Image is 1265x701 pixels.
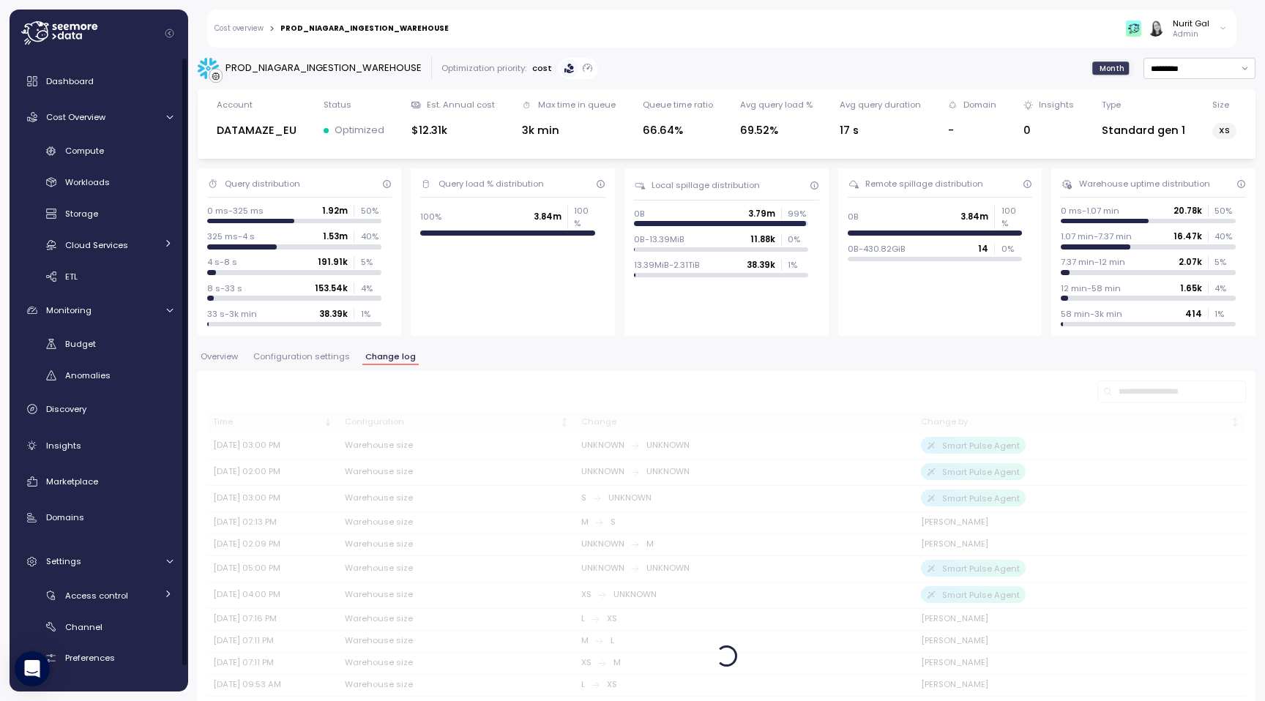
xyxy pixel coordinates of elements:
[634,208,645,220] p: 0B
[1173,205,1202,217] p: 20.78k
[439,178,544,190] div: Query load % distribution
[15,615,182,639] a: Channel
[201,353,238,361] span: Overview
[441,62,526,74] div: Optimization priority:
[324,99,351,110] div: Status
[1173,18,1209,29] div: Nurit Gal
[643,122,713,139] div: 66.64%
[280,25,449,32] div: PROD_NIAGARA_INGESTION_WAREHOUSE
[65,239,128,251] span: Cloud Services
[960,211,988,222] p: 3.84m
[1212,99,1229,110] div: Size
[15,651,50,686] div: Open Intercom Messenger
[319,308,348,320] p: 38.39k
[217,122,296,139] div: DATAMAZE_EU
[15,296,182,325] a: Monitoring
[963,99,996,110] div: Domain
[532,62,552,74] p: cost
[65,590,128,601] span: Access control
[1061,230,1132,242] p: 1.07 min-7.37 min
[747,259,775,271] p: 38.39k
[634,233,684,245] p: 0B-13.39MiB
[207,282,242,294] p: 8 s-33 s
[253,353,350,361] span: Configuration settings
[46,555,81,567] span: Settings
[15,431,182,460] a: Insights
[365,353,416,361] span: Change log
[335,123,384,138] p: Optimized
[207,308,257,320] p: 33 s-3k min
[1039,99,1074,110] div: Insights
[1079,178,1210,190] div: Warehouse uptime distribution
[840,99,921,110] div: Avg query duration
[538,99,616,110] div: Max time in queue
[217,99,253,110] div: Account
[848,211,859,222] p: 0B
[65,208,98,220] span: Storage
[865,178,983,190] div: Remote spillage distribution
[1180,282,1202,294] p: 1.65k
[214,25,264,32] a: Cost overview
[160,28,179,39] button: Collapse navigation
[15,547,182,577] a: Settings
[15,139,182,163] a: Compute
[1061,282,1121,294] p: 12 min-58 min
[1102,99,1121,110] div: Type
[65,176,110,188] span: Workloads
[15,467,182,496] a: Marketplace
[1214,205,1235,217] p: 50 %
[411,122,495,139] div: $12.31k
[318,256,348,268] p: 191.91k
[225,178,300,190] div: Query distribution
[46,111,105,123] span: Cost Overview
[788,208,808,220] p: 99 %
[15,202,182,226] a: Storage
[322,205,348,217] p: 1.92m
[361,282,381,294] p: 4 %
[1214,282,1235,294] p: 4 %
[1148,20,1163,36] img: ACg8ocIVugc3DtI--ID6pffOeA5XcvoqExjdOmyrlhjOptQpqjom7zQ=s96-c
[1219,123,1230,138] span: XS
[740,99,813,110] div: Avg query load %
[1100,63,1124,74] span: Month
[948,122,996,139] div: -
[1173,29,1209,40] p: Admin
[323,230,348,242] p: 1.53m
[65,370,111,381] span: Anomalies
[748,208,775,220] p: 3.79m
[427,99,495,110] div: Est. Annual cost
[1179,256,1202,268] p: 2.07k
[65,145,104,157] span: Compute
[361,256,381,268] p: 5 %
[840,122,921,139] div: 17 s
[1126,20,1141,36] img: 65f98ecb31a39d60f1f315eb.PNG
[65,271,78,282] span: ETL
[15,233,182,257] a: Cloud Services
[643,99,713,110] div: Queue time ratio
[1214,256,1235,268] p: 5 %
[46,403,86,415] span: Discovery
[634,259,700,271] p: 13.39MiB-2.31TiB
[788,233,808,245] p: 0 %
[207,205,264,217] p: 0 ms-325 ms
[15,394,182,424] a: Discovery
[15,364,182,388] a: Anomalies
[315,282,348,294] p: 153.54k
[361,308,381,320] p: 1 %
[574,205,594,229] p: 100 %
[207,256,237,268] p: 4 s-8 s
[65,652,115,664] span: Preferences
[1023,122,1074,139] div: 0
[1061,308,1122,320] p: 58 min-3k min
[1214,230,1235,242] p: 40 %
[1001,205,1022,229] p: 100 %
[15,503,182,533] a: Domains
[65,621,102,633] span: Channel
[46,440,81,451] span: Insights
[1173,230,1202,242] p: 16.47k
[361,230,381,242] p: 40 %
[1061,205,1119,217] p: 0 ms-1.07 min
[15,170,182,195] a: Workloads
[15,332,182,356] a: Budget
[978,243,988,255] p: 14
